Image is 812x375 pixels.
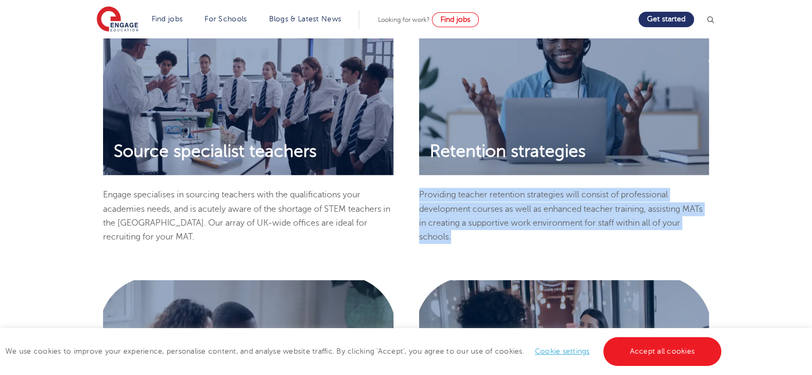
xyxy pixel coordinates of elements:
a: Find jobs [152,15,183,23]
span: We use cookies to improve your experience, personalise content, and analyse website traffic. By c... [5,347,724,355]
a: Cookie settings [535,347,590,355]
span: Find jobs [440,15,470,23]
span: Retention strategies [419,141,596,162]
a: Get started [638,12,694,27]
span: Looking for work? [378,16,430,23]
p: Providing teacher retention strategies will consist of professional development courses as well a... [419,188,709,244]
p: Engage specialises in sourcing teachers with the qualifications your academies needs, and is acut... [103,188,393,244]
a: Find jobs [432,12,479,27]
a: Accept all cookies [603,337,722,366]
img: Engage Education [97,6,138,33]
a: Blogs & Latest News [269,15,342,23]
a: For Schools [204,15,247,23]
span: Source specialist teachers [103,141,327,162]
